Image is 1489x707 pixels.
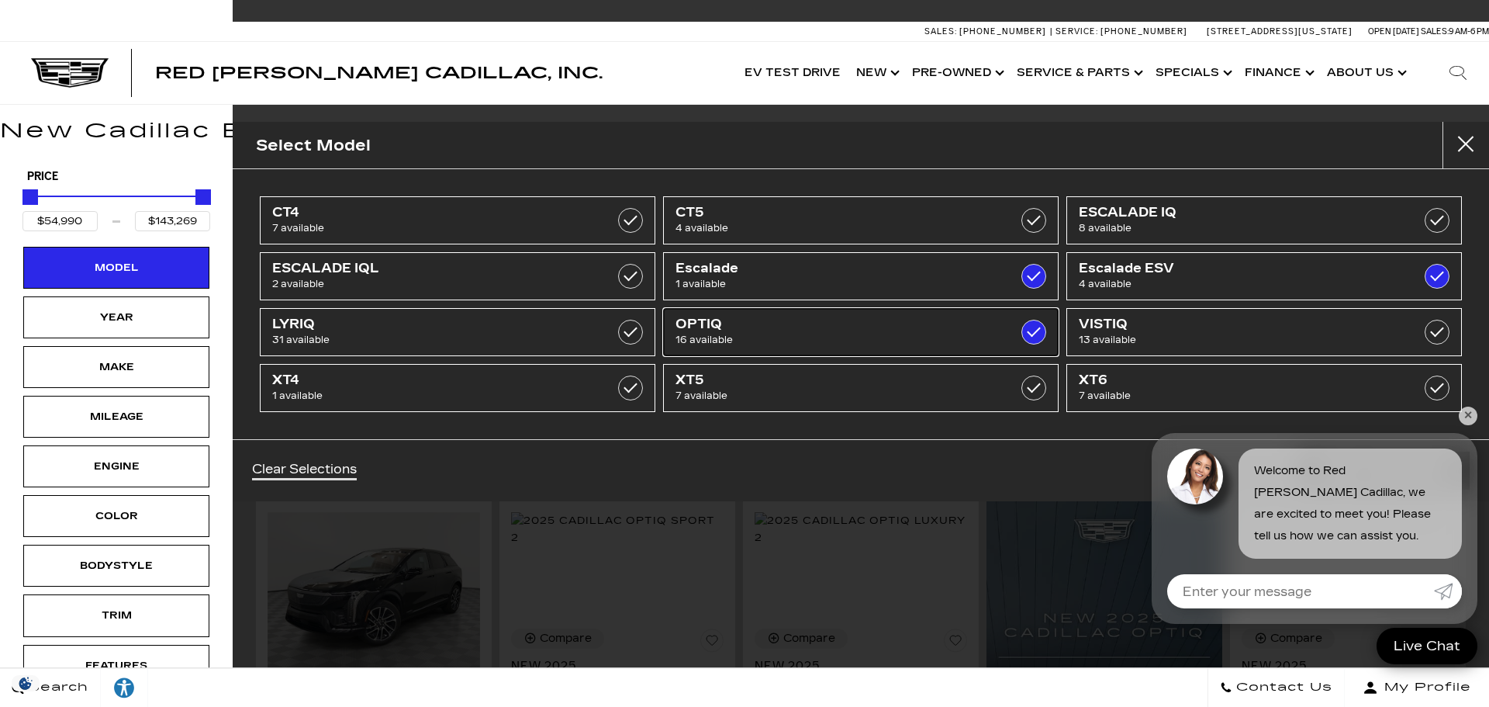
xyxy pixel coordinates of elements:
a: [STREET_ADDRESS][US_STATE] [1207,26,1353,36]
div: Search [1427,42,1489,104]
span: Live Chat [1386,637,1468,655]
span: 1 available [675,276,990,292]
a: CT54 available [663,196,1059,244]
div: Welcome to Red [PERSON_NAME] Cadillac, we are excited to meet you! Please tell us how we can assi... [1239,449,1462,559]
a: XT41 available [260,364,655,412]
a: Contact Us [1207,668,1345,707]
span: Sales: [924,26,957,36]
a: Live Chat [1377,628,1477,664]
span: ESCALADE IQ [1079,205,1394,220]
a: EV Test Drive [737,42,848,104]
a: XT57 available [663,364,1059,412]
div: Trim [78,607,155,624]
div: Maximum Price [195,189,211,205]
span: Red [PERSON_NAME] Cadillac, Inc. [155,64,603,82]
a: XT67 available [1066,364,1462,412]
img: Agent profile photo [1167,449,1223,504]
a: New [848,42,904,104]
div: BodystyleBodystyle [23,545,209,587]
div: Explore your accessibility options [101,676,147,699]
span: 4 available [1079,276,1394,292]
span: Escalade ESV [1079,261,1394,276]
span: 9 AM-6 PM [1449,26,1489,36]
div: ModelModel [23,247,209,289]
a: Specials [1148,42,1237,104]
a: Service: [PHONE_NUMBER] [1050,27,1191,36]
a: ESCALADE IQ8 available [1066,196,1462,244]
span: Contact Us [1232,677,1332,698]
a: Red [PERSON_NAME] Cadillac, Inc. [155,65,603,81]
div: Mileage [78,408,155,425]
img: Opt-Out Icon [8,675,43,691]
a: Finance [1237,42,1319,104]
span: 7 available [272,220,587,236]
span: LYRIQ [272,317,587,332]
span: 7 available [1079,388,1394,404]
div: Model [78,259,155,276]
span: My Profile [1378,677,1471,698]
span: 13 available [1079,332,1394,348]
span: [PHONE_NUMBER] [959,26,1046,36]
div: FeaturesFeatures [23,645,209,687]
a: VISTIQ13 available [1066,308,1462,356]
input: Minimum [22,211,98,231]
span: VISTIQ [1079,317,1394,332]
section: Click to Open Cookie Consent Modal [8,675,43,691]
div: MileageMileage [23,396,209,438]
span: Sales: [1421,26,1449,36]
span: Search [24,677,88,698]
span: XT4 [272,373,587,388]
a: OPTIQ16 available [663,308,1059,356]
span: CT4 [272,205,587,220]
button: close [1442,122,1489,168]
a: Escalade1 available [663,252,1059,300]
div: MakeMake [23,346,209,388]
span: XT5 [675,373,990,388]
span: [PHONE_NUMBER] [1100,26,1187,36]
span: 16 available [675,332,990,348]
a: About Us [1319,42,1411,104]
span: Service: [1055,26,1098,36]
span: XT6 [1079,373,1394,388]
div: YearYear [23,296,209,338]
input: Enter your message [1167,574,1434,608]
span: CT5 [675,205,990,220]
a: Escalade ESV4 available [1066,252,1462,300]
span: 8 available [1079,220,1394,236]
a: Clear Selections [252,462,357,480]
span: Open [DATE] [1368,26,1419,36]
div: Year [78,309,155,326]
span: ESCALADE IQL [272,261,587,276]
span: 1 available [272,388,587,404]
a: LYRIQ31 available [260,308,655,356]
div: EngineEngine [23,445,209,487]
div: Engine [78,458,155,475]
a: Explore your accessibility options [101,668,148,707]
a: ESCALADE IQL2 available [260,252,655,300]
a: Sales: [PHONE_NUMBER] [924,27,1050,36]
button: Open user profile menu [1345,668,1489,707]
span: 4 available [675,220,990,236]
a: Pre-Owned [904,42,1009,104]
div: Color [78,508,155,525]
div: Minimum Price [22,189,38,205]
span: 31 available [272,332,587,348]
div: Features [78,657,155,674]
a: Service & Parts [1009,42,1148,104]
span: 2 available [272,276,587,292]
h5: Price [27,170,206,184]
div: TrimTrim [23,594,209,636]
div: Bodystyle [78,557,155,574]
span: OPTIQ [675,317,990,332]
input: Maximum [135,211,210,231]
div: Make [78,359,155,376]
a: CT47 available [260,196,655,244]
div: Price [22,184,210,231]
a: Submit [1434,574,1462,608]
h2: Select Model [256,133,371,158]
span: Escalade [675,261,990,276]
span: 7 available [675,388,990,404]
img: Cadillac Dark Logo with Cadillac White Text [31,58,109,88]
div: ColorColor [23,495,209,537]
